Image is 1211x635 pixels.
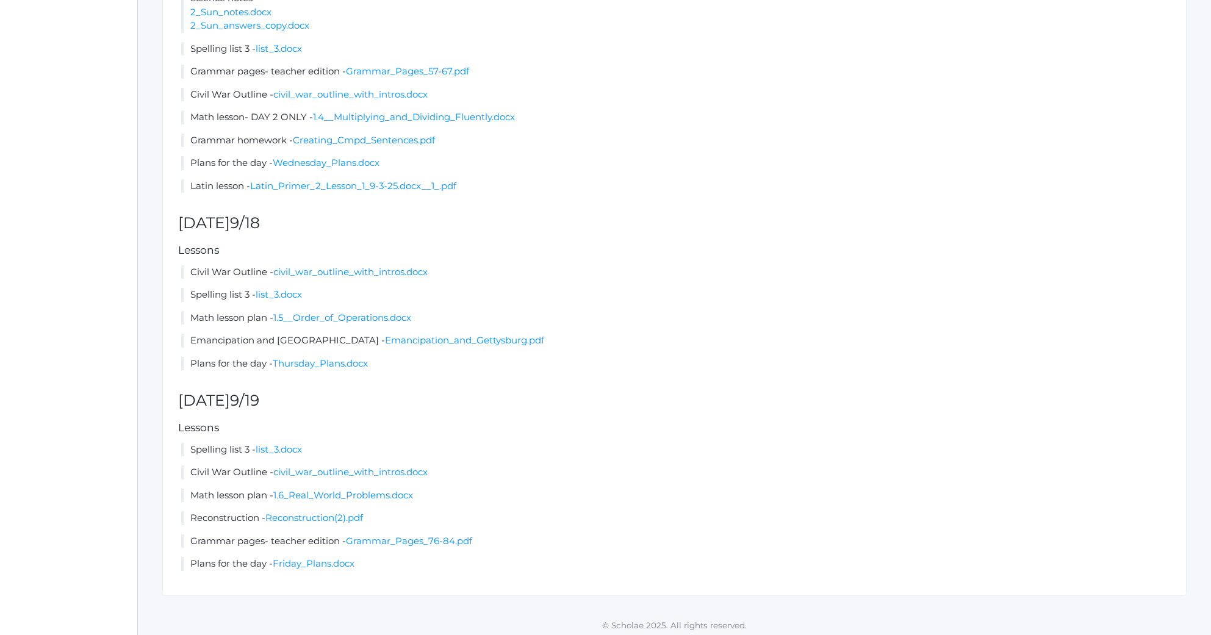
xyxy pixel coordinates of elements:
[178,245,1171,256] h5: Lessons
[178,392,1171,409] h2: [DATE]
[273,88,428,100] a: civil_war_outline_with_intros.docx
[273,312,411,323] a: 1.5__Order_of_Operations.docx
[181,443,1171,457] li: Spelling list 3 -
[181,334,1171,348] li: Emancipation and [GEOGRAPHIC_DATA] -
[181,265,1171,279] li: Civil War Outline -
[181,65,1171,79] li: Grammar pages- teacher edition -
[273,157,379,168] a: Wednesday_Plans.docx
[346,65,469,77] a: Grammar_Pages_57-67.pdf
[181,42,1171,56] li: Spelling list 3 -
[190,20,309,31] a: 2_Sun_answers_copy.docx
[256,289,302,300] a: list_3.docx
[293,134,435,146] a: Creating_Cmpd_Sentences.pdf
[230,213,260,232] span: 9/18
[178,215,1171,232] h2: [DATE]
[256,443,302,455] a: list_3.docx
[273,558,354,569] a: Friday_Plans.docx
[273,266,428,278] a: civil_war_outline_with_intros.docx
[181,311,1171,325] li: Math lesson plan -
[256,43,302,54] a: list_3.docx
[250,180,456,192] a: Latin_Primer_2_Lesson_1_9-3-25.docx__1_.pdf
[181,288,1171,302] li: Spelling list 3 -
[346,535,472,547] a: Grammar_Pages_76-84.pdf
[181,357,1171,371] li: Plans for the day -
[273,489,413,501] a: 1.6_Real_World_Problems.docx
[313,111,515,123] a: 1.4__Multiplying_and_Dividing_Fluently.docx
[181,156,1171,170] li: Plans for the day -
[181,465,1171,479] li: Civil War Outline -
[181,88,1171,102] li: Civil War Outline -
[273,466,428,478] a: civil_war_outline_with_intros.docx
[181,110,1171,124] li: Math lesson- DAY 2 ONLY -
[181,534,1171,548] li: Grammar pages- teacher edition -
[230,391,259,409] span: 9/19
[181,134,1171,148] li: Grammar homework -
[273,357,368,369] a: Thursday_Plans.docx
[265,512,363,523] a: Reconstruction(2).pdf
[178,422,1171,434] h5: Lessons
[181,557,1171,571] li: Plans for the day -
[190,6,271,18] a: 2_Sun_notes.docx
[181,511,1171,525] li: Reconstruction -
[181,489,1171,503] li: Math lesson plan -
[385,334,544,346] a: Emancipation_and_Gettysburg.pdf
[181,179,1171,193] li: Latin lesson -
[138,619,1211,631] p: © Scholae 2025. All rights reserved.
